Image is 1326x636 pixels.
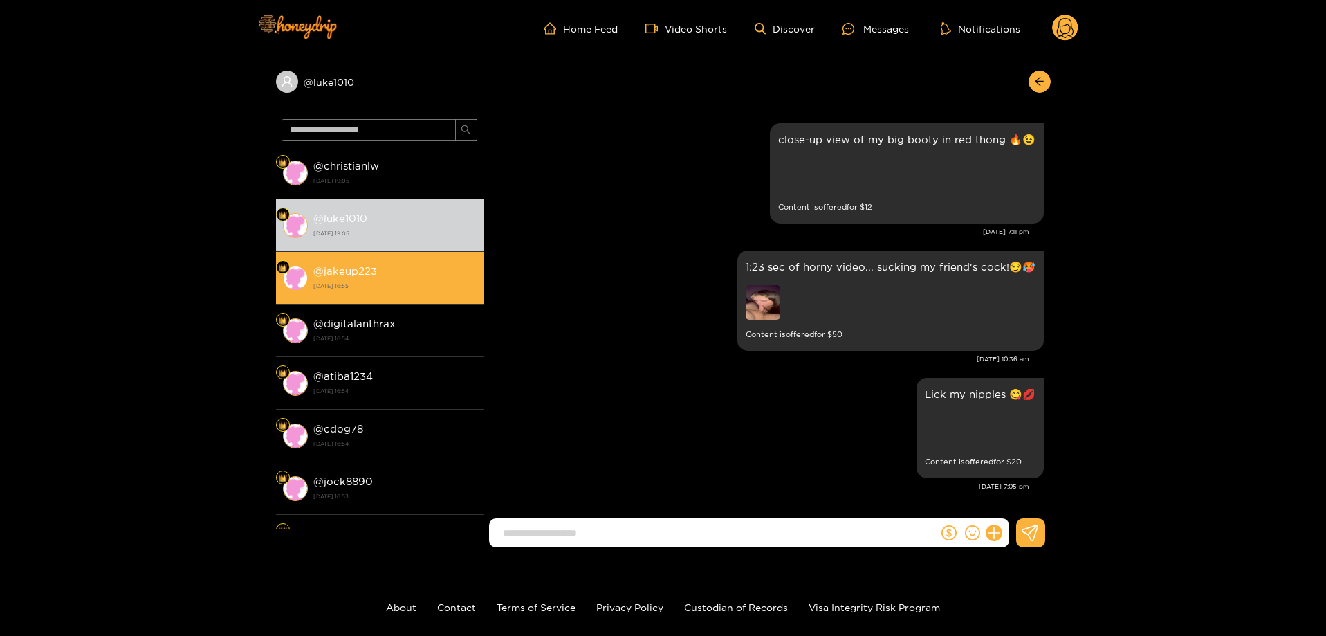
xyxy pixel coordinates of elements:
[279,264,287,272] img: Fan Level
[544,22,563,35] span: home
[770,123,1044,224] div: Aug. 17, 7:11 pm
[925,454,1035,470] small: Content is offered for $ 20
[490,227,1029,237] div: [DATE] 7:11 pm
[313,332,477,345] strong: [DATE] 16:54
[1029,71,1051,93] button: arrow-left
[279,158,287,167] img: Fan Level
[279,421,287,430] img: Fan Level
[279,211,287,219] img: Fan Level
[283,424,308,448] img: conversation
[313,318,396,329] strong: @ digitalanthrax
[313,265,377,277] strong: @ jakeup223
[965,525,980,540] span: smile
[939,523,959,543] button: dollar
[596,602,663,612] a: Privacy Policy
[283,476,308,501] img: conversation
[746,259,1035,275] p: 1:23 sec of horny video... sucking my friend's cock!😏🥵
[497,602,575,612] a: Terms of Service
[313,174,477,187] strong: [DATE] 19:05
[283,213,308,238] img: conversation
[279,527,287,535] img: Fan Level
[490,482,1029,491] div: [DATE] 7:05 pm
[283,318,308,343] img: conversation
[809,602,940,612] a: Visa Integrity Risk Program
[313,227,477,239] strong: [DATE] 19:05
[313,423,363,435] strong: @ cdog78
[645,22,727,35] a: Video Shorts
[313,280,477,292] strong: [DATE] 16:55
[917,378,1044,478] div: Aug. 18, 7:05 pm
[490,354,1029,364] div: [DATE] 10:36 am
[937,21,1024,35] button: Notifications
[283,529,308,554] img: conversation
[313,475,373,487] strong: @ jock8890
[313,385,477,397] strong: [DATE] 16:54
[925,386,1035,402] p: Lick my nipples 😋💋
[279,316,287,325] img: Fan Level
[778,199,1035,215] small: Content is offered for $ 12
[778,131,1035,147] p: close-up view of my big booty in red thong 🔥😉
[283,371,308,396] img: conversation
[279,369,287,377] img: Fan Level
[746,327,1035,343] small: Content is offered for $ 50
[1034,76,1044,88] span: arrow-left
[842,21,909,37] div: Messages
[941,525,957,540] span: dollar
[386,602,416,612] a: About
[737,251,1044,351] div: Aug. 18, 10:36 am
[313,437,477,450] strong: [DATE] 16:54
[283,266,308,291] img: conversation
[313,370,373,382] strong: @ atiba1234
[645,22,665,35] span: video-camera
[313,160,379,172] strong: @ christianlw
[461,125,471,136] span: search
[746,285,780,320] img: preview
[313,490,477,502] strong: [DATE] 16:53
[276,71,484,93] div: @luke1010
[544,22,618,35] a: Home Feed
[283,161,308,185] img: conversation
[437,602,476,612] a: Contact
[281,75,293,88] span: user
[684,602,788,612] a: Custodian of Records
[313,212,367,224] strong: @ luke1010
[755,23,815,35] a: Discover
[313,528,358,540] strong: @ 11josh11
[279,474,287,482] img: Fan Level
[455,119,477,141] button: search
